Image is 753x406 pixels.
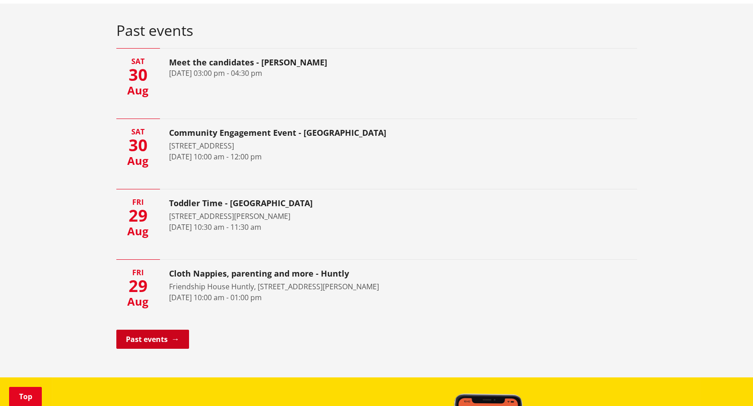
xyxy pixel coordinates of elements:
div: [STREET_ADDRESS] [169,140,386,151]
time: [DATE] 10:00 am - 01:00 pm [169,292,262,302]
div: Aug [116,226,160,237]
a: Fri 29 Aug Toddler Time - [GEOGRAPHIC_DATA] [STREET_ADDRESS][PERSON_NAME] [DATE] 10:30 am - 11:30 am [116,189,637,246]
div: Sat [116,128,160,135]
iframe: Messenger Launcher [711,368,744,401]
div: Fri [116,269,160,276]
a: Fri 29 Aug Cloth Nappies, parenting and more - Huntly Friendship House Huntly, [STREET_ADDRESS][P... [116,260,637,316]
h3: Community Engagement Event - [GEOGRAPHIC_DATA] [169,128,386,138]
div: Aug [116,85,160,96]
div: Sat [116,58,160,65]
div: 30 [116,137,160,153]
div: Aug [116,296,160,307]
h2: Past events [116,22,637,39]
div: Fri [116,198,160,206]
div: 29 [116,278,160,294]
div: 29 [116,208,160,224]
time: [DATE] 10:00 am - 12:00 pm [169,152,262,162]
div: 30 [116,67,160,83]
div: [STREET_ADDRESS][PERSON_NAME] [169,211,313,222]
h3: Toddler Time - [GEOGRAPHIC_DATA] [169,198,313,208]
div: Friendship House Huntly, [STREET_ADDRESS][PERSON_NAME] [169,281,379,292]
h3: Cloth Nappies, parenting and more - Huntly [169,269,379,279]
a: Sat 30 Aug Meet the candidates - [PERSON_NAME] [DATE] 03:00 pm - 04:30 pm [116,49,637,105]
a: Past events [116,330,189,349]
div: Aug [116,155,160,166]
time: [DATE] 10:30 am - 11:30 am [169,222,261,232]
time: [DATE] 03:00 pm - 04:30 pm [169,68,262,78]
h3: Meet the candidates - [PERSON_NAME] [169,58,327,68]
a: Top [9,387,42,406]
a: Sat 30 Aug Community Engagement Event - [GEOGRAPHIC_DATA] [STREET_ADDRESS] [DATE] 10:00 am - 12:0... [116,119,637,175]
